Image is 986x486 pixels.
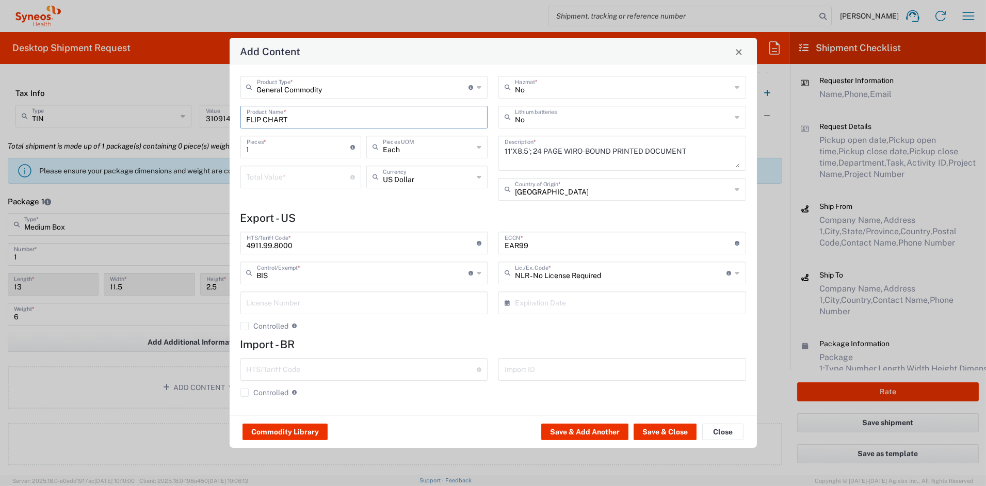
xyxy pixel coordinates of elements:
[240,322,289,330] label: Controlled
[702,424,743,440] button: Close
[240,338,746,351] h4: Import - BR
[240,212,746,224] h4: Export - US
[243,424,328,440] button: Commodity Library
[240,44,300,59] h4: Add Content
[541,424,628,440] button: Save & Add Another
[240,388,289,397] label: Controlled
[732,44,746,59] button: Close
[634,424,697,440] button: Save & Close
